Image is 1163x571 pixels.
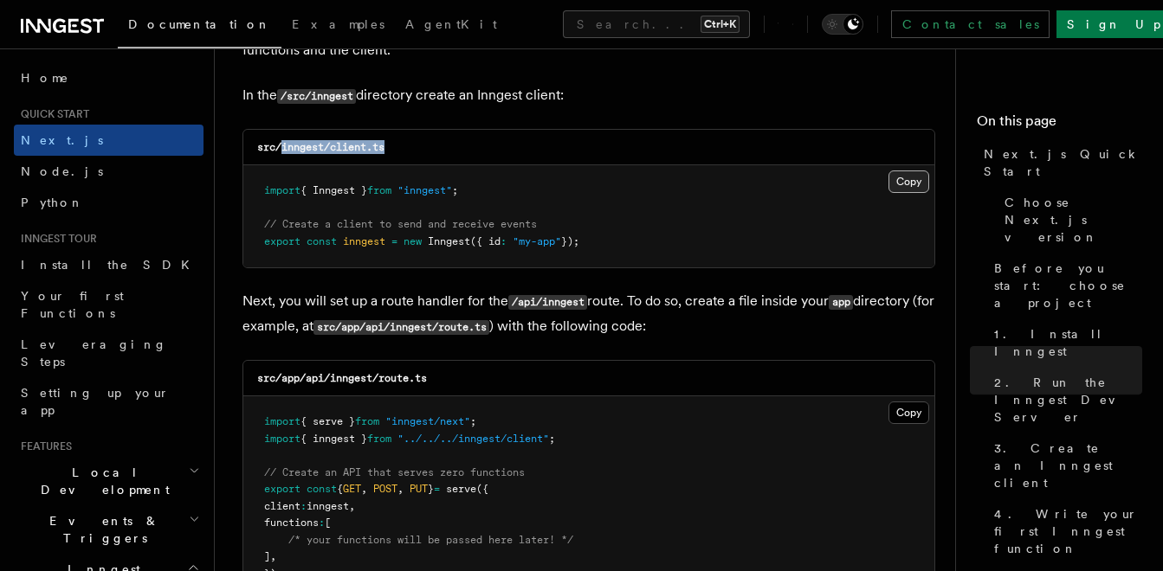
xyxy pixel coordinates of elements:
a: Documentation [118,5,281,48]
span: }); [561,235,579,247]
span: [ [325,516,331,529]
span: Inngest [428,235,470,247]
span: Leveraging Steps [21,337,167,369]
a: Examples [281,5,395,47]
a: Next.js Quick Start [977,138,1142,187]
span: Python [21,196,84,209]
button: Toggle dark mode [822,14,863,35]
span: export [264,235,300,247]
span: "inngest/next" [385,415,470,427]
a: 1. Install Inngest [987,318,1142,367]
kbd: Ctrl+K [701,16,740,33]
p: Next, you will set up a route handler for the route. To do so, create a file inside your director... [242,289,935,339]
span: Inngest tour [14,232,97,246]
a: AgentKit [395,5,507,47]
span: ({ [476,483,488,495]
span: { [337,483,343,495]
a: Node.js [14,156,204,187]
code: app [829,295,853,310]
button: Local Development [14,457,204,505]
code: src/inngest/client.ts [257,141,384,153]
span: Next.js [21,133,103,147]
button: Copy [888,401,929,424]
span: : [319,516,325,529]
span: "../../../inngest/client" [397,433,549,445]
span: Install the SDK [21,258,200,272]
span: } [428,483,434,495]
span: ; [470,415,476,427]
span: import [264,433,300,445]
a: Next.js [14,125,204,156]
a: Setting up your app [14,377,204,426]
span: GET [343,483,361,495]
span: PUT [410,483,428,495]
span: , [349,500,355,512]
a: Before you start: choose a project [987,253,1142,318]
span: POST [373,483,397,495]
span: "inngest" [397,184,452,196]
span: Node.js [21,164,103,178]
a: 4. Write your first Inngest function [987,498,1142,564]
a: Contact sales [891,10,1050,38]
span: import [264,184,300,196]
span: Choose Next.js version [1005,194,1142,246]
code: /api/inngest [508,295,587,310]
a: Python [14,187,204,218]
h4: On this page [977,111,1142,138]
span: 4. Write your first Inngest function [994,505,1142,557]
span: from [355,415,379,427]
button: Events & Triggers [14,505,204,554]
p: In the directory create an Inngest client: [242,83,935,108]
a: Home [14,62,204,93]
span: "my-app" [513,235,561,247]
span: new [404,235,422,247]
span: Before you start: choose a project [994,260,1142,311]
span: ; [549,433,555,445]
span: Documentation [128,17,271,31]
span: Setting up your app [21,386,170,417]
span: ({ id [470,235,501,247]
span: 3. Create an Inngest client [994,439,1142,491]
span: export [264,483,300,495]
span: = [434,483,440,495]
span: { inngest } [300,433,367,445]
code: /src/inngest [277,89,356,104]
span: from [367,433,391,445]
span: : [501,235,507,247]
span: AgentKit [405,17,497,31]
span: inngest [343,235,385,247]
span: ; [452,184,458,196]
a: Choose Next.js version [998,187,1142,253]
a: Your first Functions [14,280,204,329]
span: /* your functions will be passed here later! */ [288,534,573,546]
button: Search...Ctrl+K [563,10,750,38]
span: : [300,500,307,512]
span: const [307,483,337,495]
span: const [307,235,337,247]
span: serve [446,483,476,495]
span: , [397,483,404,495]
a: 2. Run the Inngest Dev Server [987,367,1142,433]
span: { Inngest } [300,184,367,196]
span: 1. Install Inngest [994,325,1142,360]
span: Home [21,69,69,87]
span: = [391,235,397,247]
code: src/app/api/inngest/route.ts [313,320,489,335]
span: from [367,184,391,196]
span: Examples [292,17,384,31]
span: client [264,500,300,512]
code: src/app/api/inngest/route.ts [257,372,427,384]
a: Leveraging Steps [14,329,204,377]
span: // Create an API that serves zero functions [264,466,525,478]
span: { serve } [300,415,355,427]
span: import [264,415,300,427]
button: Copy [888,170,929,193]
span: Features [14,439,72,453]
span: // Create a client to send and receive events [264,218,537,230]
span: Next.js Quick Start [984,145,1142,180]
a: 3. Create an Inngest client [987,433,1142,498]
span: inngest [307,500,349,512]
span: Your first Functions [21,289,124,320]
span: , [270,550,276,562]
a: Install the SDK [14,249,204,280]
